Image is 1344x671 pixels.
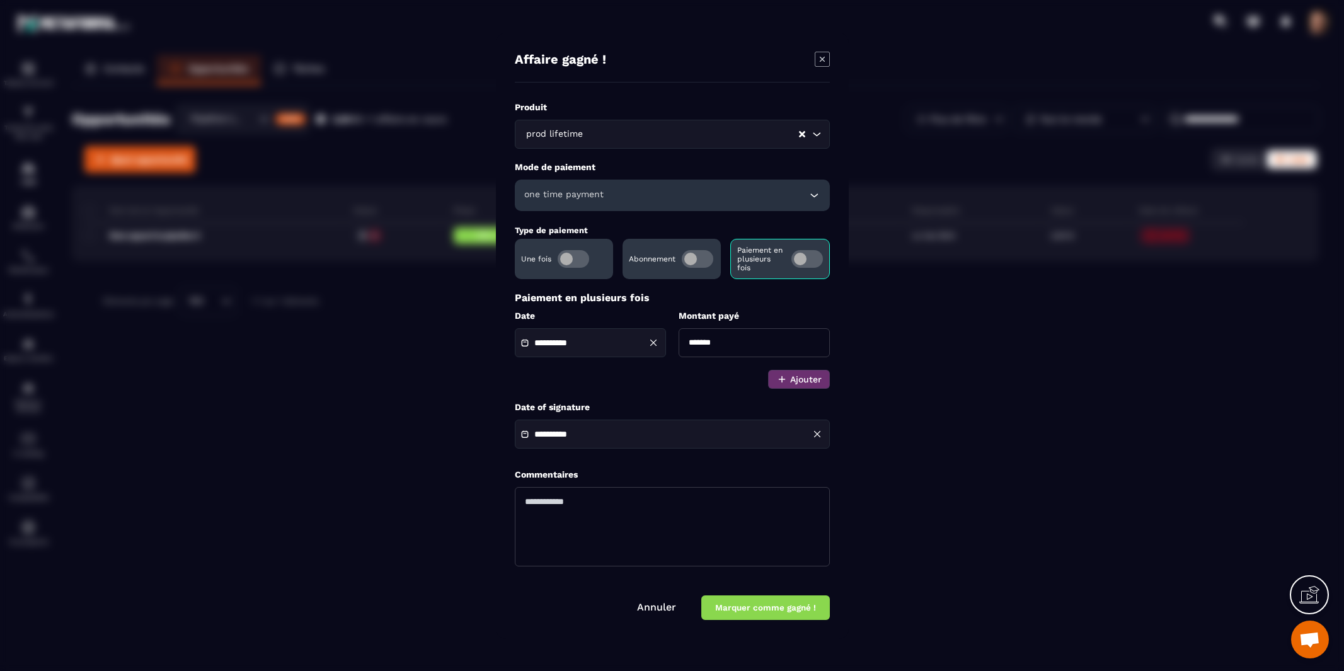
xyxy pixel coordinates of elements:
[515,101,830,113] label: Produit
[515,120,830,149] div: Search for option
[515,52,606,69] h4: Affaire gagné !
[637,601,676,613] a: Annuler
[585,127,798,141] input: Search for option
[515,292,830,304] p: Paiement en plusieurs fois
[523,127,585,141] span: prod lifetime
[515,310,666,322] label: Date
[799,129,805,139] button: Clear Selected
[629,255,675,263] p: Abonnement
[515,469,578,481] label: Commentaires
[521,255,551,263] p: Une fois
[1291,621,1329,658] div: Open chat
[515,161,830,173] label: Mode de paiement
[679,310,830,322] label: Montant payé
[737,246,785,272] p: Paiement en plusieurs fois
[768,370,830,389] button: Ajouter
[515,401,830,413] label: Date of signature
[515,226,588,235] label: Type de paiement
[701,595,830,620] button: Marquer comme gagné !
